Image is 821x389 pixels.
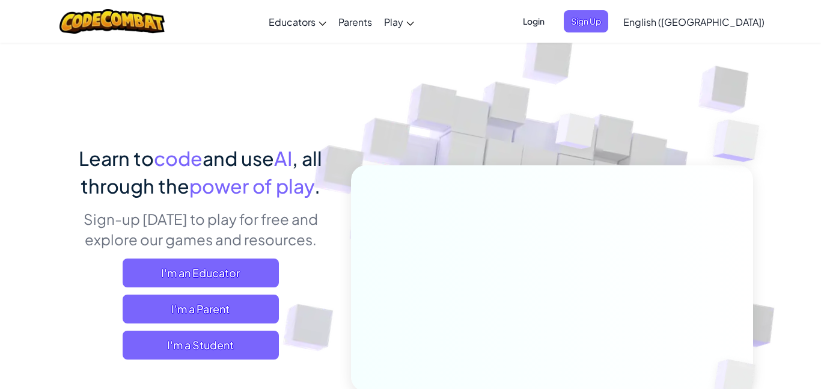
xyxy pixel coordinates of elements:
span: English ([GEOGRAPHIC_DATA]) [623,16,765,28]
span: Play [384,16,403,28]
img: Overlap cubes [533,90,620,179]
span: power of play [189,174,314,198]
img: CodeCombat logo [60,9,165,34]
span: Educators [269,16,316,28]
a: I'm an Educator [123,259,279,287]
a: Educators [263,5,332,38]
span: AI [274,146,292,170]
a: English ([GEOGRAPHIC_DATA]) [617,5,771,38]
span: code [154,146,203,170]
img: Overlap cubes [689,90,793,192]
span: Learn to [79,146,154,170]
p: Sign-up [DATE] to play for free and explore our games and resources. [68,209,333,250]
span: and use [203,146,274,170]
button: Sign Up [564,10,608,32]
span: . [314,174,320,198]
button: Login [516,10,552,32]
a: Parents [332,5,378,38]
button: I'm a Student [123,331,279,360]
a: Play [378,5,420,38]
a: I'm a Parent [123,295,279,323]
